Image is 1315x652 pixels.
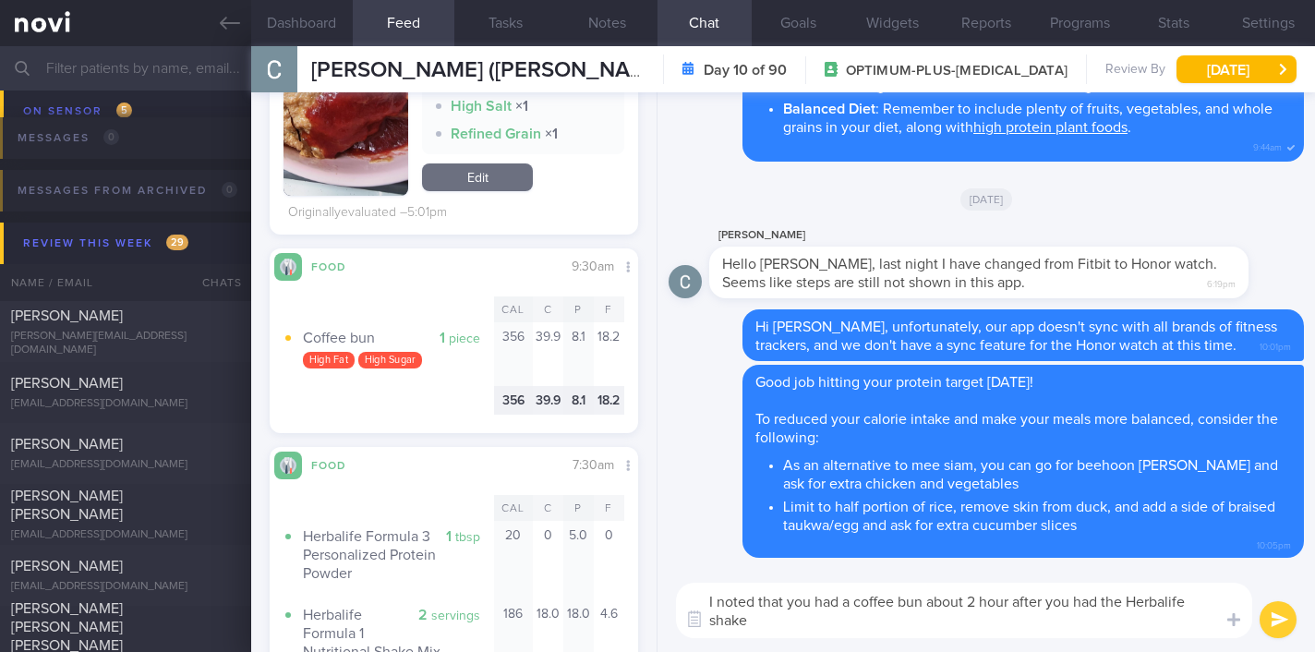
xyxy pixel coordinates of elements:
div: 8.1 [563,322,594,386]
span: 6:19pm [1207,273,1236,291]
div: 20 [494,521,532,599]
div: 0 [594,521,624,599]
span: Review By [1105,62,1165,78]
div: Food [302,456,376,472]
div: 5.0 [563,521,594,599]
a: Edit [422,163,533,191]
span: 10:05pm [1257,535,1291,552]
div: Coffee bun [303,329,494,347]
strong: Refined Grain [451,127,541,141]
span: 0 [103,129,119,145]
button: 1 tbsp Herbalife Formula 3 Personalized Protein Powder [284,521,494,599]
div: 8.1 [563,386,594,415]
span: 7:30am [573,459,614,472]
div: 0 [533,521,563,599]
div: Food [302,258,376,273]
strong: × 1 [545,127,558,141]
strong: Balanced Diet [783,102,875,116]
div: [PERSON_NAME] [709,224,1304,247]
a: high protein plant foods [973,120,1128,135]
small: tbsp [455,531,480,544]
li: : Remember to include plenty of fruits, vegetables, and whole grains in your diet, along with . [783,95,1291,137]
strong: High Salt [451,99,512,114]
span: 29 [166,235,188,250]
li: As an alternative to mee siam, you can go for beehoon [PERSON_NAME] and ask for extra chicken and... [783,452,1291,493]
div: 18.2 [594,386,624,415]
span: 10:01pm [1260,336,1291,354]
strong: × 1 [515,99,528,114]
span: Good job hitting your protein target [DATE]! [755,375,1033,390]
span: 9:44am [1253,137,1282,154]
div: [EMAIL_ADDRESS][DOMAIN_NAME] [11,397,240,411]
span: To reduced your calorie intake and make your meals more balanced, consider the following: [755,412,1278,445]
button: [DATE] [1176,55,1297,83]
div: High Fat [303,352,355,368]
span: [PERSON_NAME] [11,437,123,452]
div: 356 [494,322,532,386]
div: F [594,495,624,521]
div: 39.9 [533,386,563,415]
div: Cal [494,296,532,322]
div: 356 [494,386,532,415]
small: piece [449,332,480,345]
span: [DATE] [960,188,1013,211]
div: High Sugar [358,352,423,368]
span: 9:30am [572,260,614,273]
span: [PERSON_NAME] [11,308,123,323]
div: Chats [177,264,251,301]
a: 15 High Protein Snacks [1054,78,1200,93]
div: F [594,296,624,322]
span: 0 [222,182,237,198]
div: 39.9 [533,322,563,386]
span: OPTIMUM-PLUS-[MEDICAL_DATA] [846,62,1068,80]
span: Hi [PERSON_NAME], unfortunately, our app doesn't sync with all brands of fitness trackers, and we... [755,320,1277,353]
div: [EMAIL_ADDRESS][DOMAIN_NAME] [11,580,240,594]
div: [EMAIL_ADDRESS][DOMAIN_NAME] [11,458,240,472]
div: C [533,296,563,322]
div: Originally evaluated – 5:01pm [288,205,447,222]
div: [PERSON_NAME][EMAIL_ADDRESS][DOMAIN_NAME] [11,330,240,357]
strong: 2 [418,608,428,622]
div: C [533,495,563,521]
span: [PERSON_NAME] [11,376,123,391]
strong: Day 10 of 90 [704,61,787,79]
div: Messages [13,126,124,151]
div: [EMAIL_ADDRESS][DOMAIN_NAME] [11,528,240,542]
div: 18.2 [594,322,624,386]
span: [PERSON_NAME] [PERSON_NAME] [11,489,123,522]
div: P [563,296,594,322]
span: [PERSON_NAME] ([PERSON_NAME]) [311,59,673,81]
div: Review this week [18,231,193,256]
div: Cal [494,495,532,521]
li: Limit to half portion of rice, remove skin from duck, and add a side of braised taukwa/egg and as... [783,493,1291,535]
div: P [563,495,594,521]
strong: 1 [440,331,445,345]
strong: 1 [446,529,452,544]
button: 1 piece Coffee bun High Fat High Sugar [284,322,494,386]
div: Herbalife Formula 3 Personalized Protein Powder [303,527,494,583]
span: Hello [PERSON_NAME], last night I have changed from Fitbit to Honor watch. Seems like steps are s... [722,257,1217,290]
div: Messages from Archived [13,178,242,203]
small: servings [431,610,480,622]
span: [PERSON_NAME] [11,559,123,574]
